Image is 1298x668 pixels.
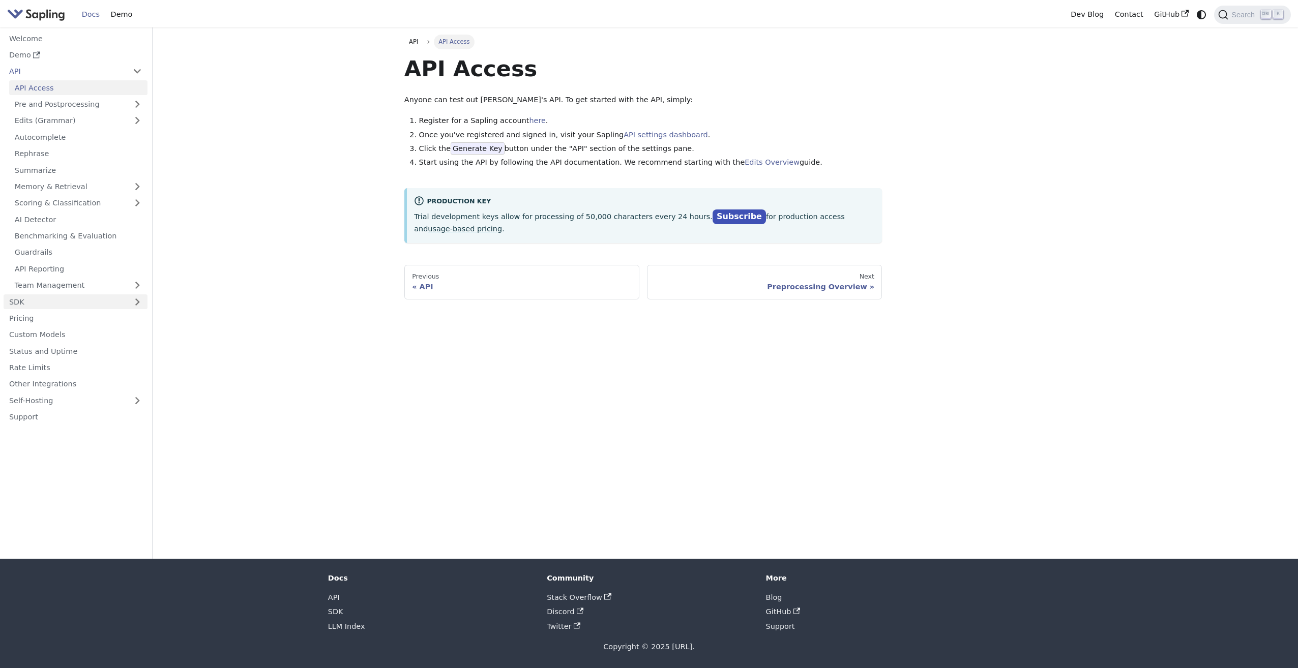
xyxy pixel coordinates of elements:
a: API settings dashboard [624,131,707,139]
a: API [328,593,340,601]
nav: Breadcrumbs [404,35,882,49]
div: Docs [328,573,533,583]
a: Docs [76,7,105,22]
a: Stack Overflow [547,593,611,601]
a: Demo [105,7,138,22]
a: Discord [547,608,583,616]
span: API [409,38,418,45]
a: API [4,64,127,79]
a: Demo [4,48,147,63]
a: here [529,116,545,125]
a: Edits (Grammar) [9,113,147,128]
a: AI Detector [9,212,147,227]
button: Collapse sidebar category 'API' [127,64,147,79]
a: Edits Overview [745,158,800,166]
span: API Access [434,35,475,49]
a: Rephrase [9,146,147,161]
a: Support [766,622,795,630]
li: Start using the API by following the API documentation. We recommend starting with the guide. [419,157,882,169]
span: Generate Key [451,142,505,155]
div: Community [547,573,751,583]
li: Once you've registered and signed in, visit your Sapling . [419,129,882,141]
a: API Reporting [9,261,147,276]
a: Self-Hosting [4,393,147,408]
a: Contact [1109,7,1149,22]
li: Click the button under the "API" section of the settings pane. [419,143,882,155]
a: SDK [328,608,343,616]
a: Subscribe [713,209,766,224]
a: GitHub [1148,7,1194,22]
li: Register for a Sapling account . [419,115,882,127]
div: API [412,282,632,291]
a: Scoring & Classification [9,196,147,210]
a: Support [4,410,147,424]
a: API [404,35,423,49]
span: Search [1228,11,1261,19]
button: Search (Ctrl+K) [1214,6,1290,24]
a: GitHub [766,608,801,616]
a: Guardrails [9,245,147,260]
a: Benchmarking & Evaluation [9,229,147,244]
a: Team Management [9,278,147,293]
nav: Docs pages [404,265,882,299]
a: SDK [4,294,127,309]
kbd: K [1273,10,1283,19]
a: NextPreprocessing Overview [647,265,882,299]
a: Pricing [4,311,147,326]
a: Memory & Retrieval [9,179,147,194]
a: Autocomplete [9,130,147,144]
p: Trial development keys allow for processing of 50,000 characters every 24 hours. for production a... [414,210,875,235]
button: Switch between dark and light mode (currently system mode) [1194,7,1209,22]
a: Sapling.ai [7,7,69,22]
img: Sapling.ai [7,7,65,22]
div: Next [655,272,874,281]
div: Copyright © 2025 [URL]. [328,641,970,653]
a: Rate Limits [4,360,147,375]
a: Status and Uptime [4,344,147,358]
a: Twitter [547,622,580,630]
div: Previous [412,272,632,281]
a: Dev Blog [1065,7,1109,22]
a: Other Integrations [4,377,147,391]
a: PreviousAPI [404,265,640,299]
button: Expand sidebar category 'SDK' [127,294,147,309]
a: Summarize [9,163,147,177]
a: Pre and Postprocessing [9,97,147,112]
h1: API Access [404,55,882,82]
a: API Access [9,80,147,95]
a: Welcome [4,31,147,46]
a: usage-based pricing [428,225,502,233]
p: Anyone can test out [PERSON_NAME]'s API. To get started with the API, simply: [404,94,882,106]
div: Preprocessing Overview [655,282,874,291]
a: Custom Models [4,327,147,342]
div: More [766,573,970,583]
a: Blog [766,593,782,601]
div: Production Key [414,196,875,208]
a: LLM Index [328,622,365,630]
